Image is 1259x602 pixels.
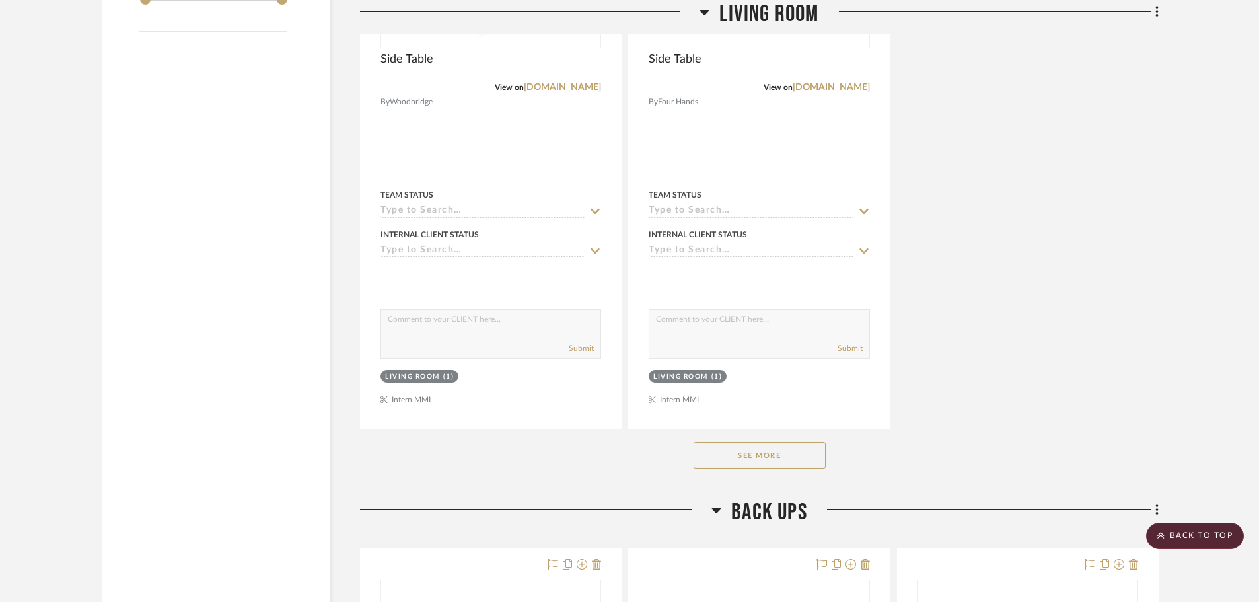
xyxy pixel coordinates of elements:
div: Internal Client Status [380,229,479,241]
input: Type to Search… [649,206,853,218]
div: Living Room [385,372,440,382]
button: Submit [838,342,863,354]
span: Side Table [649,52,701,67]
div: Living Room [653,372,708,382]
span: By [649,96,658,108]
div: (1) [711,372,723,382]
scroll-to-top-button: BACK TO TOP [1146,523,1244,549]
span: BACK UPS [731,498,807,527]
input: Type to Search… [380,245,585,258]
span: View on [495,83,524,91]
button: See More [694,442,826,469]
span: Four Hands [658,96,698,108]
button: Submit [569,342,594,354]
input: Type to Search… [380,206,585,218]
span: Woodbridge [390,96,433,108]
div: Team Status [380,189,433,201]
a: [DOMAIN_NAME] [524,83,601,92]
span: Side Table [380,52,433,67]
a: [DOMAIN_NAME] [793,83,870,92]
input: Type to Search… [649,245,853,258]
div: Team Status [649,189,701,201]
div: (1) [443,372,454,382]
span: View on [764,83,793,91]
span: By [380,96,390,108]
div: Internal Client Status [649,229,747,241]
